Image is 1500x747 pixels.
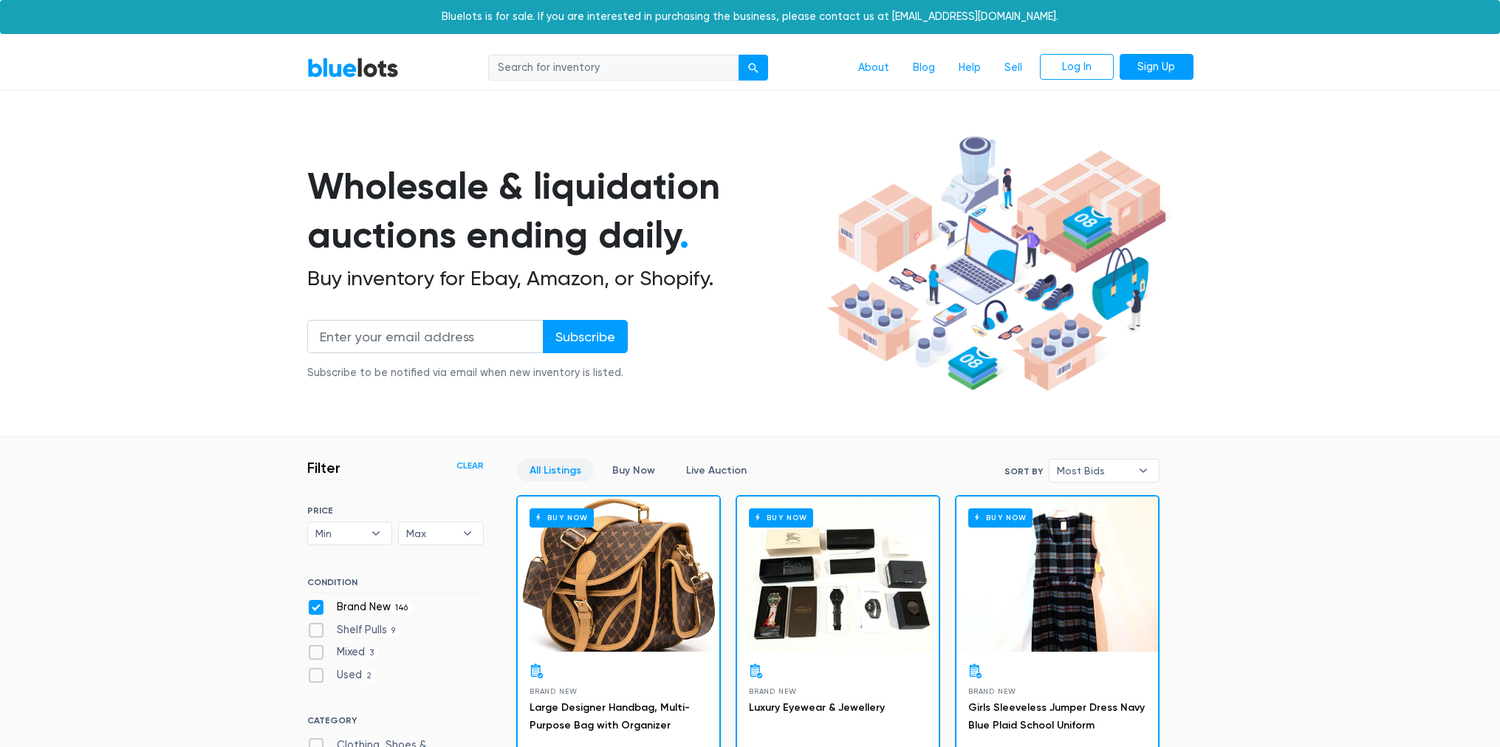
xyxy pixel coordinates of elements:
a: Sell [993,54,1034,82]
a: BlueLots [307,57,399,78]
a: Buy Now [518,497,719,652]
b: ▾ [452,522,483,545]
b: ▾ [360,522,391,545]
h6: Buy Now [749,508,813,527]
h3: Filter [307,459,340,477]
a: Live Auction [674,459,759,482]
a: Girls Sleeveless Jumper Dress Navy Blue Plaid School Uniform [968,701,1145,731]
span: Min [315,522,364,545]
span: Most Bids [1057,460,1131,482]
label: Shelf Pulls [307,622,400,638]
label: Used [307,667,377,683]
h6: Buy Now [968,508,1032,527]
input: Subscribe [543,320,628,353]
a: Luxury Eyewear & Jewellery [749,701,885,714]
span: . [679,213,689,257]
a: Buy Now [956,497,1158,652]
input: Search for inventory [488,55,739,81]
h6: Buy Now [530,508,594,527]
h2: Buy inventory for Ebay, Amazon, or Shopify. [307,266,821,291]
input: Enter your email address [307,320,544,353]
a: All Listings [517,459,594,482]
span: 146 [391,602,413,614]
label: Brand New [307,599,413,615]
span: Brand New [749,687,797,695]
a: Blog [901,54,947,82]
div: Subscribe to be notified via email when new inventory is listed. [307,365,628,381]
a: Large Designer Handbag, Multi-Purpose Bag with Organizer [530,701,690,731]
span: Max [406,522,455,545]
img: hero-ee84e7d0318cb26816c560f6b4441b76977f77a177738b4e94f68c95b2b83dbb.png [821,129,1171,398]
a: Help [947,54,993,82]
h1: Wholesale & liquidation auctions ending daily [307,162,821,260]
label: Sort By [1004,465,1043,478]
span: Brand New [968,687,1016,695]
span: Brand New [530,687,578,695]
span: 3 [365,648,379,660]
a: Log In [1040,54,1114,81]
label: Mixed [307,644,379,661]
h6: CATEGORY [307,715,484,731]
h6: CONDITION [307,577,484,593]
b: ▾ [1128,460,1159,482]
a: Sign Up [1120,54,1194,81]
span: 2 [362,670,377,682]
span: 9 [387,625,400,637]
h6: PRICE [307,505,484,516]
a: About [846,54,901,82]
a: Clear [456,459,484,472]
a: Buy Now [600,459,668,482]
a: Buy Now [737,497,939,652]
